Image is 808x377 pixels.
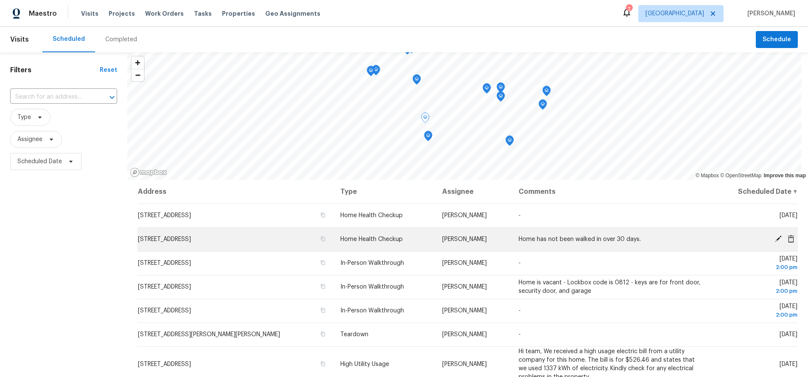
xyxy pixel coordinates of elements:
[127,52,802,180] canvas: Map
[764,173,806,179] a: Improve this map
[138,213,191,218] span: [STREET_ADDRESS]
[145,9,184,18] span: Work Orders
[505,136,514,149] div: Map marker
[138,260,191,266] span: [STREET_ADDRESS]
[519,260,521,266] span: -
[780,213,797,218] span: [DATE]
[424,131,432,144] div: Map marker
[442,236,487,242] span: [PERSON_NAME]
[763,34,791,45] span: Schedule
[340,332,368,337] span: Teardown
[222,9,255,18] span: Properties
[542,86,551,99] div: Map marker
[340,236,403,242] span: Home Health Checkup
[100,66,117,74] div: Reset
[710,180,798,204] th: Scheduled Date ↑
[265,9,320,18] span: Geo Assignments
[626,5,632,14] div: 7
[367,66,375,79] div: Map marker
[109,9,135,18] span: Projects
[497,82,505,96] div: Map marker
[17,157,62,166] span: Scheduled Date
[53,35,85,43] div: Scheduled
[442,213,487,218] span: [PERSON_NAME]
[497,91,505,105] div: Map marker
[442,332,487,337] span: [PERSON_NAME]
[340,260,404,266] span: In-Person Walkthrough
[138,308,191,314] span: [STREET_ADDRESS]
[645,9,704,18] span: [GEOGRAPHIC_DATA]
[334,180,435,204] th: Type
[10,66,100,74] h1: Filters
[319,211,327,219] button: Copy Address
[519,236,641,242] span: Home has not been walked in over 30 days.
[138,284,191,290] span: [STREET_ADDRESS]
[442,260,487,266] span: [PERSON_NAME]
[130,167,167,177] a: Mapbox homepage
[319,283,327,290] button: Copy Address
[319,360,327,368] button: Copy Address
[132,57,144,69] button: Zoom in
[17,135,42,144] span: Assignee
[717,280,797,295] span: [DATE]
[138,361,191,367] span: [STREET_ADDRESS]
[105,35,137,44] div: Completed
[17,113,31,122] span: Type
[340,284,404,290] span: In-Person Walkthrough
[539,99,547,113] div: Map marker
[340,308,404,314] span: In-Person Walkthrough
[744,9,795,18] span: [PERSON_NAME]
[717,287,797,295] div: 2:00 pm
[442,284,487,290] span: [PERSON_NAME]
[512,180,710,204] th: Comments
[372,65,380,78] div: Map marker
[519,332,521,337] span: -
[137,180,334,204] th: Address
[696,173,719,179] a: Mapbox
[319,330,327,338] button: Copy Address
[340,213,403,218] span: Home Health Checkup
[442,308,487,314] span: [PERSON_NAME]
[717,303,797,319] span: [DATE]
[10,91,93,104] input: Search for an address...
[780,332,797,337] span: [DATE]
[772,235,785,243] span: Edit
[319,306,327,314] button: Copy Address
[29,9,57,18] span: Maestro
[138,332,280,337] span: [STREET_ADDRESS][PERSON_NAME][PERSON_NAME]
[756,31,798,48] button: Schedule
[194,11,212,17] span: Tasks
[483,83,491,96] div: Map marker
[717,311,797,319] div: 2:00 pm
[519,213,521,218] span: -
[340,361,389,367] span: High Utility Usage
[435,180,512,204] th: Assignee
[319,259,327,266] button: Copy Address
[138,236,191,242] span: [STREET_ADDRESS]
[780,361,797,367] span: [DATE]
[442,361,487,367] span: [PERSON_NAME]
[132,69,144,81] button: Zoom out
[10,30,29,49] span: Visits
[421,113,429,126] div: Map marker
[785,235,797,243] span: Cancel
[717,256,797,272] span: [DATE]
[519,280,701,294] span: Home is vacant - Lockbox code is 0812 - keys are for front door, security door, and garage
[519,308,521,314] span: -
[106,91,118,103] button: Open
[412,74,421,88] div: Map marker
[717,263,797,272] div: 2:00 pm
[81,9,98,18] span: Visits
[720,173,761,179] a: OpenStreetMap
